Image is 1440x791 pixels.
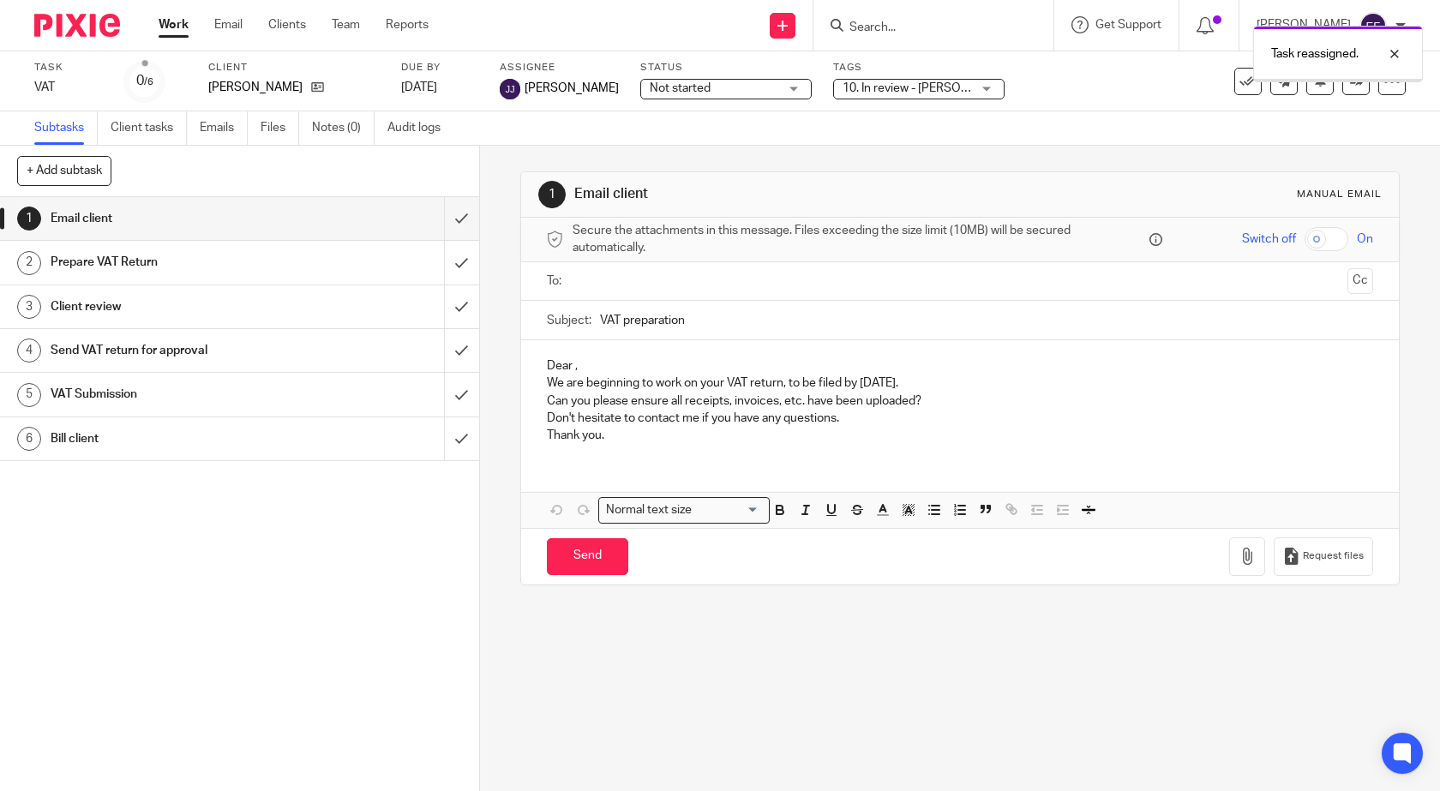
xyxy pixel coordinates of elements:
div: Search for option [598,497,770,524]
span: [PERSON_NAME] [525,80,619,97]
img: Pixie [34,14,120,37]
label: Subject: [547,312,591,329]
div: Manual email [1297,188,1382,201]
h1: Prepare VAT Return [51,249,302,275]
input: Search for option [698,501,759,519]
a: Notes (0) [312,111,375,145]
p: [PERSON_NAME] [208,79,303,96]
label: To: [547,273,566,290]
h1: Bill client [51,426,302,452]
p: Dear , [547,357,1374,375]
input: Send [547,538,628,575]
div: 4 [17,339,41,363]
button: Cc [1347,268,1373,294]
a: Team [332,16,360,33]
img: svg%3E [1359,12,1387,39]
p: Task reassigned. [1271,45,1359,63]
p: We are beginning to work on your VAT return, to be filed by [DATE]. [547,375,1374,392]
small: /6 [144,77,153,87]
div: 6 [17,427,41,451]
h1: VAT Submission [51,381,302,407]
a: Work [159,16,189,33]
label: Due by [401,61,478,75]
span: Not started [650,82,711,94]
span: Secure the attachments in this message. Files exceeding the size limit (10MB) will be secured aut... [573,222,1146,257]
a: Audit logs [387,111,453,145]
span: Request files [1303,549,1364,563]
div: 0 [136,71,153,91]
h1: Send VAT return for approval [51,338,302,363]
span: Normal text size [603,501,696,519]
div: 1 [17,207,41,231]
a: Subtasks [34,111,98,145]
div: 5 [17,383,41,407]
p: Can you please ensure all receipts, invoices, etc. have been uploaded? [547,393,1374,410]
div: VAT [34,79,103,96]
button: + Add subtask [17,156,111,185]
a: Reports [386,16,429,33]
label: Status [640,61,812,75]
p: Thank you. [547,427,1374,444]
label: Assignee [500,61,619,75]
div: 1 [538,181,566,208]
a: Files [261,111,299,145]
a: Email [214,16,243,33]
a: Clients [268,16,306,33]
button: Request files [1274,537,1373,576]
a: Emails [200,111,248,145]
label: Task [34,61,103,75]
div: 2 [17,251,41,275]
span: [DATE] [401,81,437,93]
img: svg%3E [500,79,520,99]
div: 3 [17,295,41,319]
h1: Email client [574,185,996,203]
h1: Email client [51,206,302,231]
span: Switch off [1242,231,1296,248]
span: On [1357,231,1373,248]
a: Client tasks [111,111,187,145]
h1: Client review [51,294,302,320]
span: 10. In review - [PERSON_NAME] [843,82,1012,94]
label: Client [208,61,380,75]
p: Don't hesitate to contact me if you have any questions. [547,410,1374,427]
